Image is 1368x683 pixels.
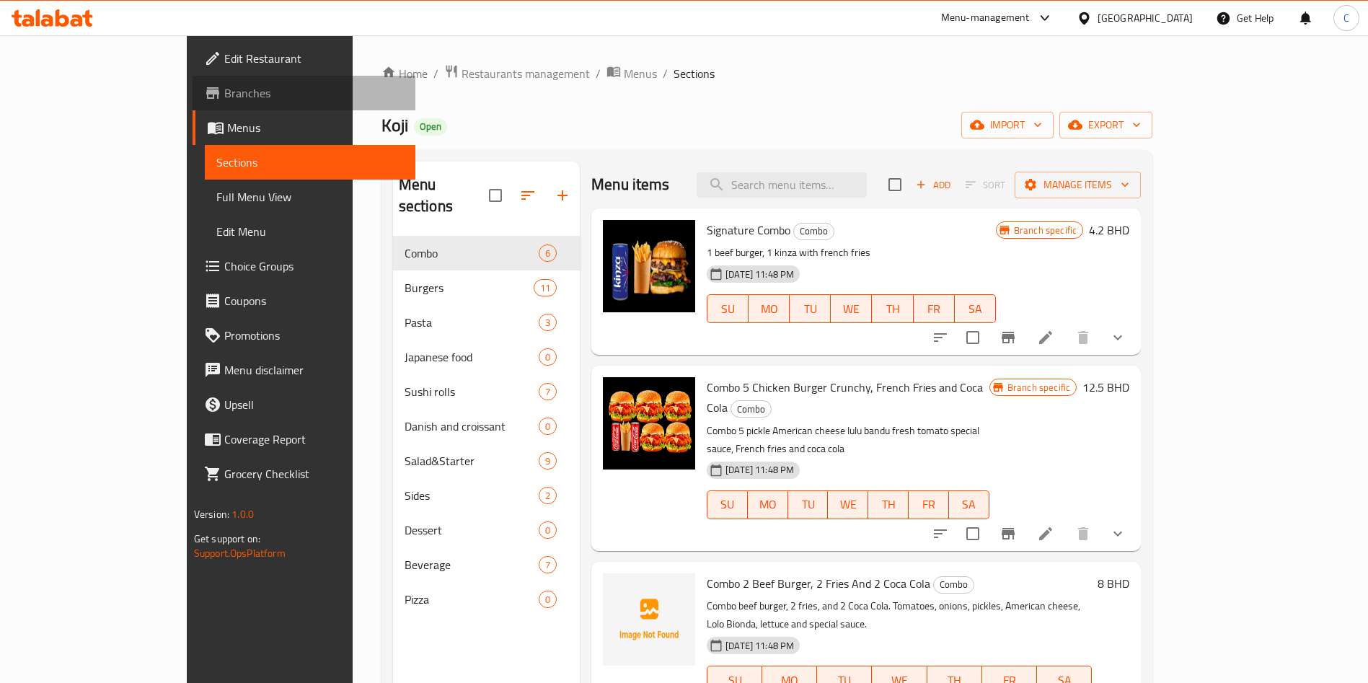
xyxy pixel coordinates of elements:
span: Grocery Checklist [224,465,404,482]
div: items [539,556,557,573]
span: Branches [224,84,404,102]
span: Sort sections [511,178,545,213]
button: SU [707,490,748,519]
button: TH [872,294,913,323]
span: Restaurants management [462,65,590,82]
div: items [539,521,557,539]
nav: Menu sections [393,230,580,622]
div: [GEOGRAPHIC_DATA] [1098,10,1193,26]
div: Salad&Starter9 [393,444,580,478]
button: SA [949,490,989,519]
span: Sides [405,487,539,504]
a: Grocery Checklist [193,457,415,491]
div: items [539,348,557,366]
span: Dessert [405,521,539,539]
a: Promotions [193,318,415,353]
h6: 8 BHD [1098,573,1129,594]
div: Burgers [405,279,534,296]
button: MO [749,294,790,323]
a: Sections [205,145,415,180]
span: Combo [934,576,974,593]
nav: breadcrumb [381,64,1152,83]
span: [DATE] 11:48 PM [720,639,800,653]
span: Menu disclaimer [224,361,404,379]
span: Version: [194,505,229,524]
span: 7 [539,558,556,572]
a: Coupons [193,283,415,318]
div: Dessert0 [393,513,580,547]
p: Combo 5 pickle American cheese lulu bandu fresh tomato special sauce, French fries and coca cola [707,422,989,458]
span: Choice Groups [224,257,404,275]
span: [DATE] 11:48 PM [720,268,800,281]
a: Choice Groups [193,249,415,283]
span: Salad&Starter [405,452,539,470]
span: Pizza [405,591,539,608]
div: Pasta3 [393,305,580,340]
span: Edit Restaurant [224,50,404,67]
span: Select section [880,169,910,200]
span: SA [961,299,990,320]
li: / [596,65,601,82]
div: Combo6 [393,236,580,270]
button: Branch-specific-item [991,516,1025,551]
button: show more [1100,320,1135,355]
span: Select to update [958,322,988,353]
span: 1.0.0 [231,505,254,524]
span: 0 [539,420,556,433]
a: Menu disclaimer [193,353,415,387]
span: Menus [624,65,657,82]
span: Combo [405,244,539,262]
span: 7 [539,385,556,399]
a: Edit Restaurant [193,41,415,76]
div: Combo [731,400,772,418]
span: Sections [216,154,404,171]
span: SA [955,494,984,515]
span: Beverage [405,556,539,573]
span: export [1071,116,1141,134]
span: FR [919,299,949,320]
span: import [973,116,1042,134]
div: Burgers11 [393,270,580,305]
h6: 4.2 BHD [1089,220,1129,240]
button: sort-choices [923,516,958,551]
div: items [539,314,557,331]
li: / [433,65,438,82]
span: FR [914,494,943,515]
a: Full Menu View [205,180,415,214]
div: items [539,591,557,608]
button: import [961,112,1054,138]
span: TU [795,299,825,320]
h2: Menu sections [399,174,489,217]
div: Japanese food0 [393,340,580,374]
button: sort-choices [923,320,958,355]
div: Danish and croissant [405,418,539,435]
button: TU [790,294,831,323]
span: Select all sections [480,180,511,211]
button: TU [788,490,829,519]
button: SU [707,294,749,323]
span: Manage items [1026,176,1129,194]
span: TH [878,299,907,320]
img: Combo 2 Beef Burger, 2 Fries And 2 Coca Cola [603,573,695,666]
button: export [1059,112,1152,138]
div: Pizza0 [393,582,580,617]
svg: Show Choices [1109,525,1126,542]
button: Add section [545,178,580,213]
button: SA [955,294,996,323]
span: 0 [539,593,556,607]
span: 9 [539,454,556,468]
a: Support.OpsPlatform [194,544,286,563]
button: delete [1066,320,1100,355]
span: SU [713,299,743,320]
span: Sections [674,65,715,82]
button: FR [909,490,949,519]
span: Pasta [405,314,539,331]
span: Coupons [224,292,404,309]
button: Add [910,174,956,196]
span: Select section first [956,174,1015,196]
button: Branch-specific-item [991,320,1025,355]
